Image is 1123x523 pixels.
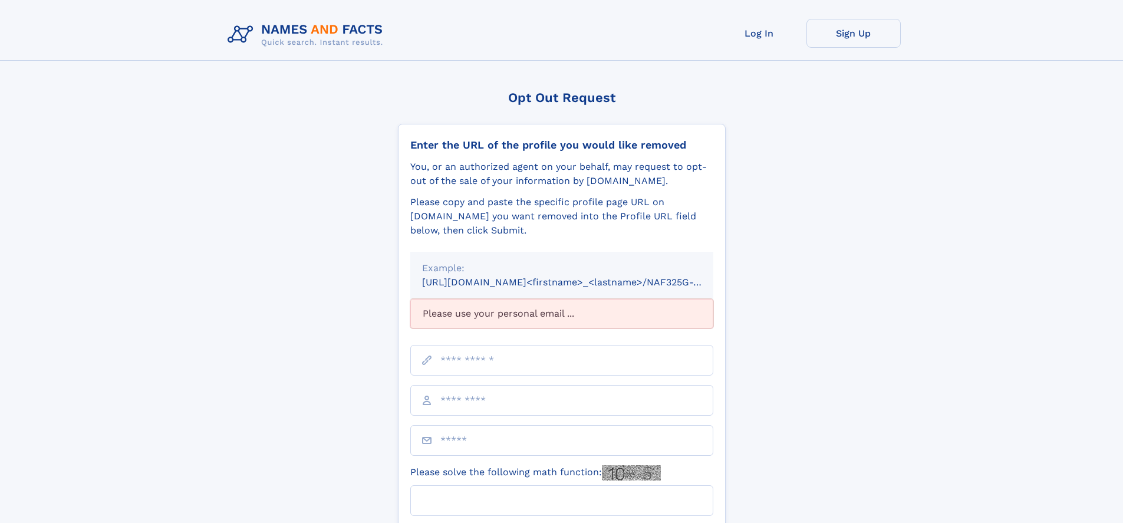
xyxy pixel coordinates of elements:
div: You, or an authorized agent on your behalf, may request to opt-out of the sale of your informatio... [410,160,713,188]
a: Sign Up [806,19,901,48]
div: Enter the URL of the profile you would like removed [410,139,713,152]
img: Logo Names and Facts [223,19,393,51]
div: Please use your personal email ... [410,299,713,328]
div: Please copy and paste the specific profile page URL on [DOMAIN_NAME] you want removed into the Pr... [410,195,713,238]
div: Example: [422,261,702,275]
small: [URL][DOMAIN_NAME]<firstname>_<lastname>/NAF325G-xxxxxxxx [422,277,736,288]
div: Opt Out Request [398,90,726,105]
a: Log In [712,19,806,48]
label: Please solve the following math function: [410,465,661,481]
